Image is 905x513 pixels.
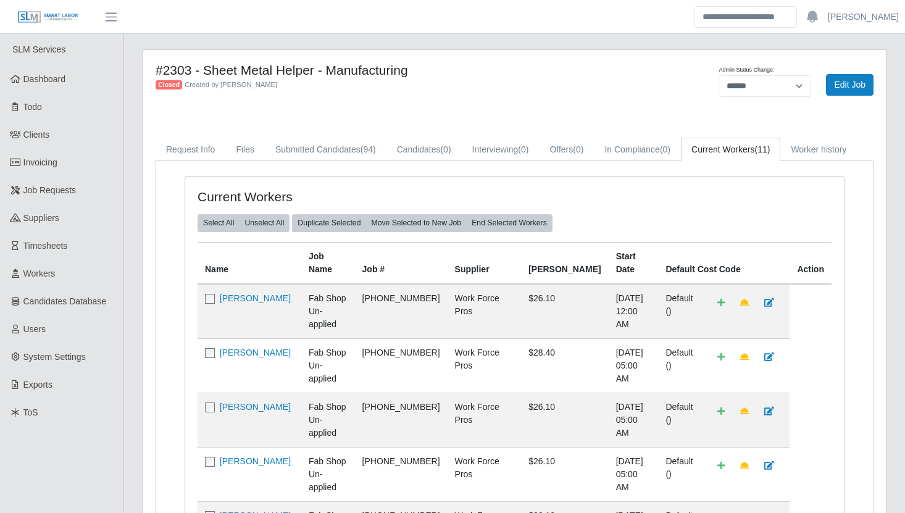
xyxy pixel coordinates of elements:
[23,324,46,334] span: Users
[301,393,355,447] td: Fab Shop Un-applied
[609,338,659,393] td: [DATE] 05:00 AM
[23,74,66,84] span: Dashboard
[448,284,522,339] td: Work Force Pros
[709,455,733,477] a: Add Default Cost Code
[521,447,608,501] td: $26.10
[220,402,291,412] a: [PERSON_NAME]
[198,214,290,231] div: bulk actions
[709,346,733,368] a: Add Default Cost Code
[292,214,553,231] div: bulk actions
[17,10,79,24] img: SLM Logo
[518,144,528,154] span: (0)
[239,214,290,231] button: Unselect All
[301,447,355,501] td: Fab Shop Un-applied
[220,348,291,357] a: [PERSON_NAME]
[265,138,386,162] a: Submitted Candidates
[156,62,567,78] h4: #2303 - Sheet Metal Helper - Manufacturing
[301,338,355,393] td: Fab Shop Un-applied
[361,144,376,154] span: (94)
[301,284,355,339] td: Fab Shop Un-applied
[198,214,240,231] button: Select All
[732,292,757,314] a: Make Team Lead
[225,138,265,162] a: Files
[826,74,874,96] a: Edit Job
[609,284,659,339] td: [DATE] 12:00 AM
[780,138,857,162] a: Worker history
[658,447,702,501] td: Default ()
[732,455,757,477] a: Make Team Lead
[355,338,448,393] td: [PHONE_NUMBER]
[790,242,832,284] th: Action
[448,447,522,501] td: Work Force Pros
[658,393,702,447] td: Default ()
[448,242,522,284] th: Supplier
[23,213,59,223] span: Suppliers
[732,401,757,422] a: Make Team Lead
[732,346,757,368] a: Make Team Lead
[23,241,68,251] span: Timesheets
[521,284,608,339] td: $26.10
[23,352,86,362] span: System Settings
[709,292,733,314] a: Add Default Cost Code
[156,138,225,162] a: Request Info
[355,242,448,284] th: Job #
[355,284,448,339] td: [PHONE_NUMBER]
[220,456,291,466] a: [PERSON_NAME]
[355,393,448,447] td: [PHONE_NUMBER]
[448,393,522,447] td: Work Force Pros
[386,138,462,162] a: Candidates
[609,393,659,447] td: [DATE] 05:00 AM
[365,214,467,231] button: Move Selected to New Job
[23,407,38,417] span: ToS
[719,66,774,75] label: Admin Status Change:
[292,214,366,231] button: Duplicate Selected
[521,393,608,447] td: $26.10
[694,6,797,28] input: Search
[301,242,355,284] th: Job Name
[23,380,52,390] span: Exports
[539,138,594,162] a: Offers
[609,242,659,284] th: Start Date
[754,144,770,154] span: (11)
[23,102,42,112] span: Todo
[23,269,56,278] span: Workers
[521,338,608,393] td: $28.40
[185,81,277,88] span: Created by [PERSON_NAME]
[828,10,899,23] a: [PERSON_NAME]
[23,185,77,195] span: Job Requests
[23,296,107,306] span: Candidates Database
[658,284,702,339] td: Default ()
[198,242,301,284] th: Name
[23,130,50,140] span: Clients
[573,144,583,154] span: (0)
[12,44,65,54] span: SLM Services
[440,144,451,154] span: (0)
[466,214,553,231] button: End Selected Workers
[220,293,291,303] a: [PERSON_NAME]
[462,138,540,162] a: Interviewing
[709,401,733,422] a: Add Default Cost Code
[658,242,790,284] th: Default Cost Code
[660,144,670,154] span: (0)
[448,338,522,393] td: Work Force Pros
[609,447,659,501] td: [DATE] 05:00 AM
[681,138,780,162] a: Current Workers
[521,242,608,284] th: [PERSON_NAME]
[198,189,451,204] h4: Current Workers
[658,338,702,393] td: Default ()
[23,157,57,167] span: Invoicing
[355,447,448,501] td: [PHONE_NUMBER]
[156,80,182,90] span: Closed
[594,138,681,162] a: In Compliance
